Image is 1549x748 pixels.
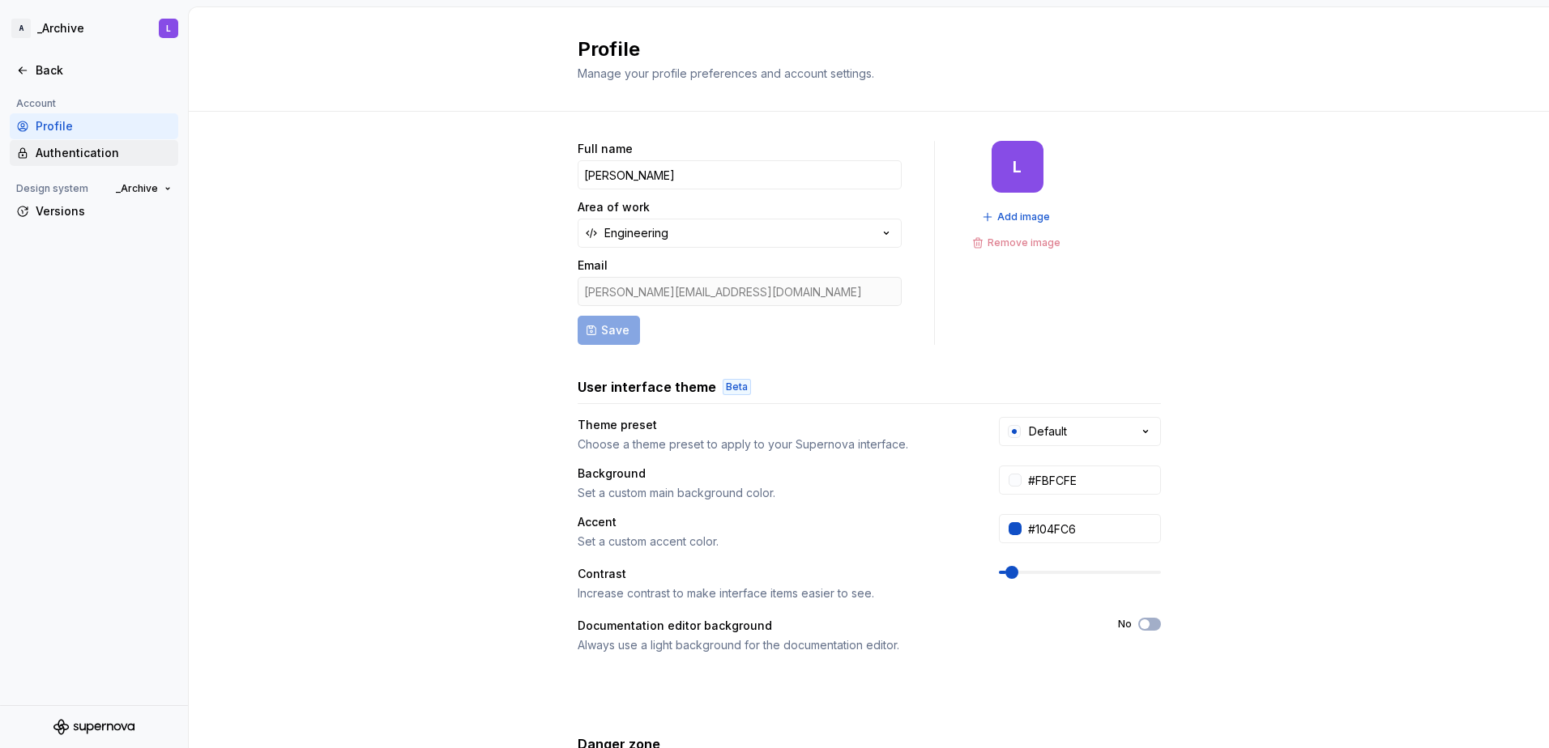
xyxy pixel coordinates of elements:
div: Beta [723,379,751,395]
span: Manage your profile preferences and account settings. [578,66,874,80]
h3: User interface theme [578,377,716,397]
div: Account [10,94,62,113]
div: A [11,19,31,38]
div: Back [36,62,172,79]
div: L [166,22,171,35]
svg: Supernova Logo [53,719,134,735]
div: Always use a light background for the documentation editor. [578,637,1089,653]
div: Theme preset [578,417,970,433]
button: Default [999,417,1161,446]
a: Versions [10,198,178,224]
div: Default [1029,423,1067,440]
label: Full name [578,141,633,157]
h2: Profile [578,36,1141,62]
span: _Archive [116,182,158,195]
button: Add image [977,206,1057,228]
label: Area of work [578,199,650,215]
div: Versions [36,203,172,219]
a: Profile [10,113,178,139]
label: Email [578,257,608,274]
a: Authentication [10,140,178,166]
div: _Archive [37,20,84,36]
div: Contrast [578,566,970,582]
div: Engineering [604,225,668,241]
span: Add image [997,210,1050,223]
div: Design system [10,179,95,198]
div: Authentication [36,145,172,161]
div: Choose a theme preset to apply to your Supernova interface. [578,436,970,453]
input: #104FC6 [1022,514,1161,543]
label: No [1118,618,1132,631]
div: Documentation editor background [578,618,1089,634]
input: #FFFFFF [1022,465,1161,495]
div: Accent [578,514,970,530]
div: L [1013,160,1022,173]
div: Profile [36,118,172,134]
div: Set a custom accent color. [578,533,970,550]
a: Back [10,57,178,83]
button: A_ArchiveL [3,11,185,46]
div: Background [578,465,970,482]
div: Increase contrast to make interface items easier to see. [578,585,970,601]
div: Set a custom main background color. [578,485,970,501]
